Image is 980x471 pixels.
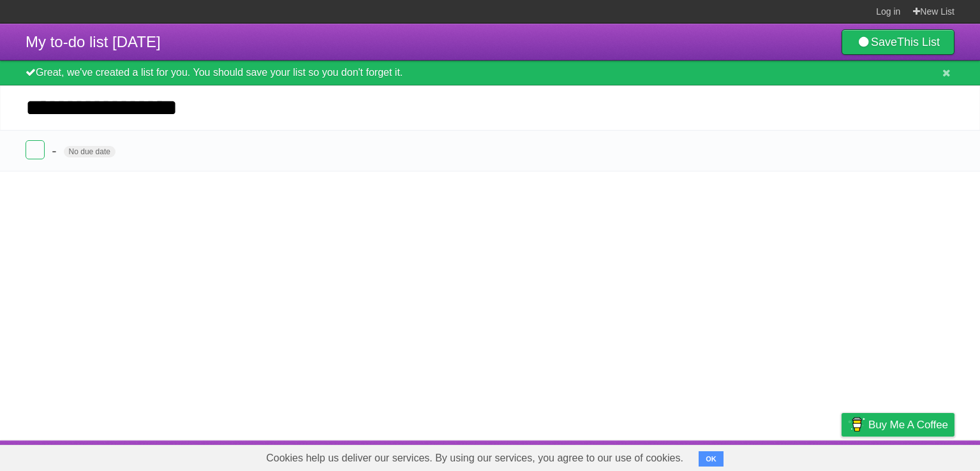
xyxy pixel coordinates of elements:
span: Buy me a coffee [868,414,948,436]
img: Buy me a coffee [848,414,865,435]
span: No due date [64,146,115,157]
a: Terms [782,444,810,468]
a: Suggest a feature [874,444,954,468]
a: SaveThis List [842,29,954,55]
span: Cookies help us deliver our services. By using our services, you agree to our use of cookies. [253,446,696,471]
a: Buy me a coffee [842,413,954,437]
b: This List [897,36,940,48]
button: OK [699,451,724,467]
span: - [52,143,59,159]
a: Developers [714,444,766,468]
a: About [672,444,699,468]
span: My to-do list [DATE] [26,33,161,50]
a: Privacy [825,444,858,468]
label: Done [26,140,45,159]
